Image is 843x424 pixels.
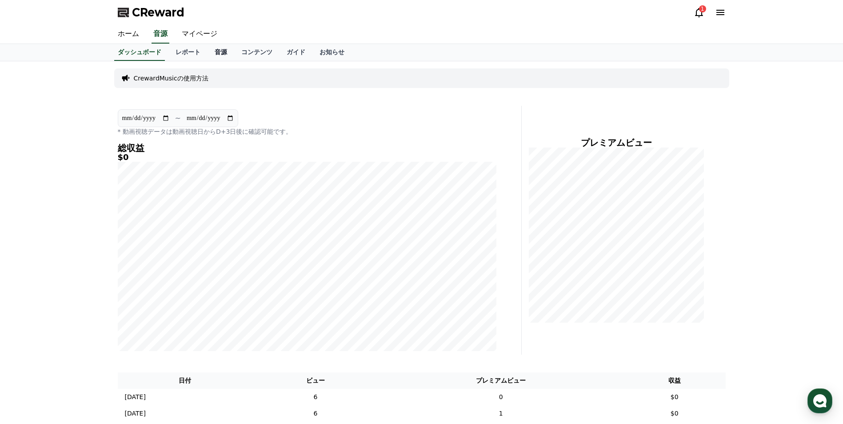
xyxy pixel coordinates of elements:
a: マイページ [175,25,224,44]
th: ビュー [252,372,378,389]
span: CReward [132,5,184,20]
td: $0 [623,389,726,405]
a: Settings [115,282,171,304]
td: 0 [379,389,623,405]
td: 6 [252,405,378,422]
span: Home [23,295,38,302]
a: CrewardMusicの使用方法 [134,74,208,83]
h4: プレミアムビュー [529,138,704,148]
span: Messages [74,296,100,303]
a: 1 [694,7,704,18]
a: CReward [118,5,184,20]
a: ガイド [280,44,312,61]
a: ダッシュボード [114,44,165,61]
div: 1 [699,5,706,12]
p: [DATE] [125,392,146,402]
h4: 総収益 [118,143,496,153]
span: Settings [132,295,153,302]
p: ~ [175,113,181,124]
h5: $0 [118,153,496,162]
a: ホーム [111,25,146,44]
p: * 動画視聴データは動画視聴日からD+3日後に確認可能です。 [118,127,496,136]
th: 日付 [118,372,253,389]
td: 1 [379,405,623,422]
p: [DATE] [125,409,146,418]
th: 収益 [623,372,726,389]
a: お知らせ [312,44,352,61]
td: 6 [252,389,378,405]
a: Home [3,282,59,304]
a: 音源 [208,44,234,61]
td: $0 [623,405,726,422]
a: 音源 [152,25,169,44]
a: コンテンツ [234,44,280,61]
a: レポート [168,44,208,61]
th: プレミアムビュー [379,372,623,389]
a: Messages [59,282,115,304]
